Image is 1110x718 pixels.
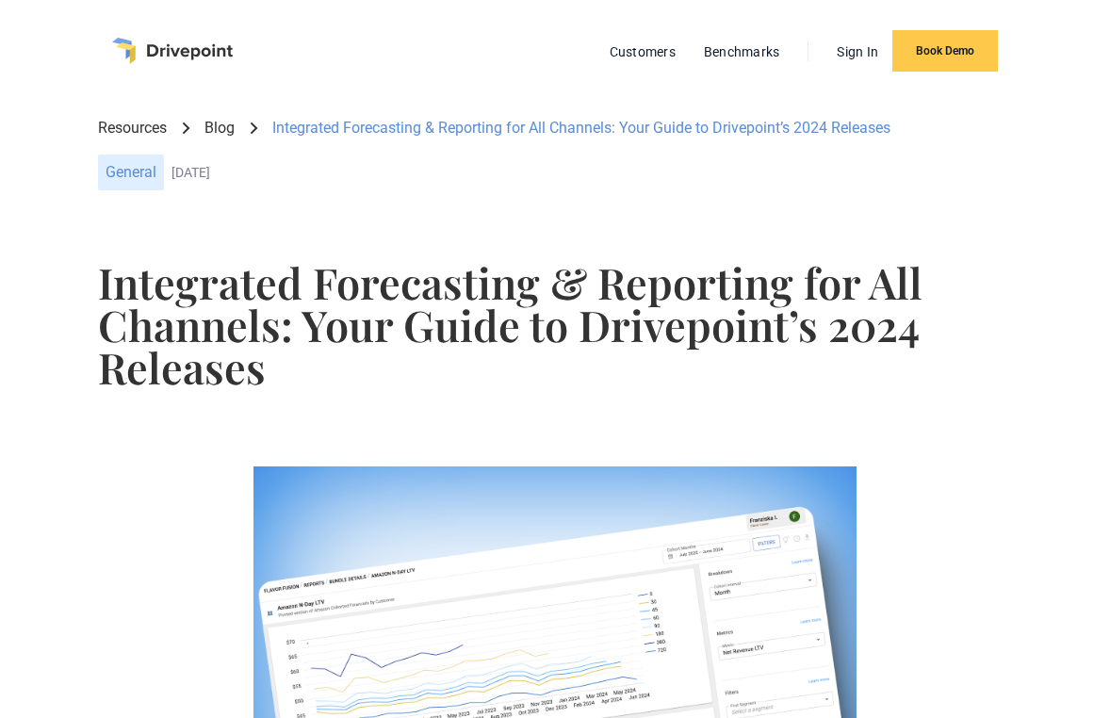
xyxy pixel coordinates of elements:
[171,165,1012,181] div: [DATE]
[694,40,790,64] a: Benchmarks
[600,40,685,64] a: Customers
[112,38,233,64] a: home
[98,155,164,190] div: General
[827,40,888,64] a: Sign In
[272,118,890,139] div: Integrated Forecasting & Reporting for All Channels: Your Guide to Drivepoint’s 2024 Releases
[892,30,998,72] a: Book Demo
[204,118,235,139] a: Blog
[98,261,1012,388] h1: Integrated Forecasting & Reporting for All Channels: Your Guide to Drivepoint’s 2024 Releases
[98,118,167,139] a: Resources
